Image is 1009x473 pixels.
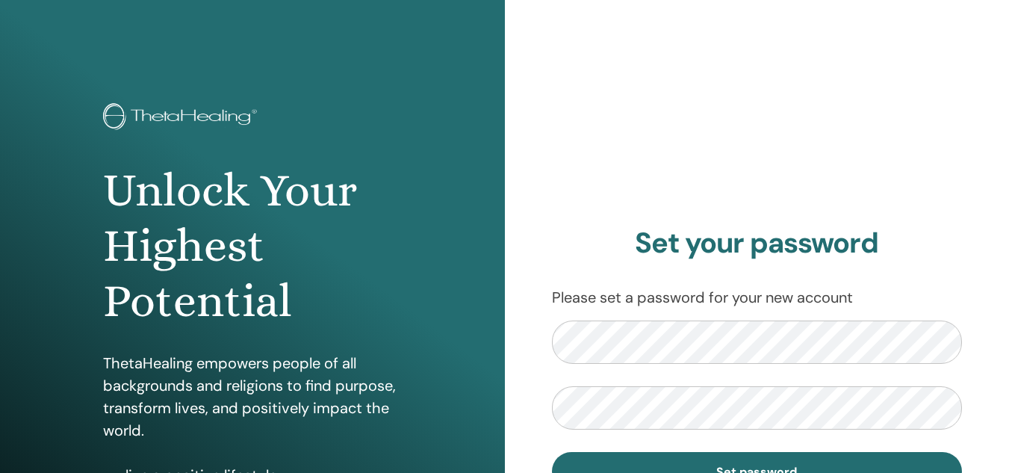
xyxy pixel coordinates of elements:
p: ThetaHealing empowers people of all backgrounds and religions to find purpose, transform lives, a... [103,352,402,442]
h1: Unlock Your Highest Potential [103,163,402,330]
p: Please set a password for your new account [552,286,963,309]
h2: Set your password [552,226,963,261]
